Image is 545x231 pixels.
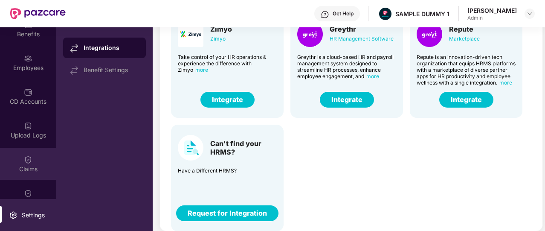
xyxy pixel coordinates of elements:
[178,54,277,73] div: Take control of your HR operations & experience the difference with Zimyo
[449,34,480,44] div: Marketplace
[333,10,354,17] div: Get Help
[195,67,208,73] span: more
[449,25,480,33] div: Repute
[417,54,516,86] div: Repute is an innovation-driven tech organization that equips HRMS platforms with a marketplace of...
[210,25,232,33] div: Zimyo
[24,155,32,164] img: svg+xml;base64,PHN2ZyBpZD0iQ2xhaW0iIHhtbG5zPSJodHRwOi8vd3d3LnczLm9yZy8yMDAwL3N2ZyIgd2lkdGg9IjIwIi...
[70,66,78,75] img: svg+xml;base64,PHN2ZyB4bWxucz0iaHR0cDovL3d3dy53My5vcmcvMjAwMC9zdmciIHdpZHRoPSIxNy44MzIiIGhlaWdodD...
[84,44,139,52] div: Integrations
[178,135,203,161] img: Card Logo
[330,34,394,44] div: HR Management Software
[9,211,17,219] img: svg+xml;base64,PHN2ZyBpZD0iU2V0dGluZy0yMHgyMCIgeG1sbnM9Imh0dHA6Ly93d3cudzMub3JnLzIwMDAvc3ZnIiB3aW...
[395,10,449,18] div: SAMPLE DUMMY 1
[24,54,32,63] img: svg+xml;base64,PHN2ZyBpZD0iRW1wbG95ZWVzIiB4bWxucz0iaHR0cDovL3d3dy53My5vcmcvMjAwMC9zdmciIHdpZHRoPS...
[467,6,517,15] div: [PERSON_NAME]
[297,21,323,47] img: Card Logo
[439,92,493,108] button: Integrate
[526,10,533,17] img: svg+xml;base64,PHN2ZyBpZD0iRHJvcGRvd24tMzJ4MzIiIHhtbG5zPSJodHRwOi8vd3d3LnczLm9yZy8yMDAwL3N2ZyIgd2...
[178,21,203,47] img: Card Logo
[417,21,442,47] img: Card Logo
[210,139,277,156] div: Can't find your HRMS?
[24,122,32,130] img: svg+xml;base64,PHN2ZyBpZD0iVXBsb2FkX0xvZ3MiIGRhdGEtbmFtZT0iVXBsb2FkIExvZ3MiIHhtbG5zPSJodHRwOi8vd3...
[499,79,512,86] span: more
[320,92,374,108] button: Integrate
[200,92,255,108] button: Integrate
[210,34,232,44] div: Zimyo
[10,8,66,19] img: New Pazcare Logo
[366,73,379,79] span: more
[330,25,394,33] div: Greythr
[19,211,47,219] div: Settings
[70,44,78,53] img: svg+xml;base64,PHN2ZyB4bWxucz0iaHR0cDovL3d3dy53My5vcmcvMjAwMC9zdmciIHdpZHRoPSIxNy44MzIiIGhlaWdodD...
[379,8,391,20] img: Pazcare_Alternative_logo-01-01.png
[178,167,277,174] div: Have a Different HRMS?
[467,15,517,21] div: Admin
[176,205,278,221] button: Request for Integration
[84,67,139,73] div: Benefit Settings
[24,189,32,198] img: svg+xml;base64,PHN2ZyBpZD0iQ2xhaW0iIHhtbG5zPSJodHRwOi8vd3d3LnczLm9yZy8yMDAwL3N2ZyIgd2lkdGg9IjIwIi...
[24,88,32,96] img: svg+xml;base64,PHN2ZyBpZD0iQ0RfQWNjb3VudHMiIGRhdGEtbmFtZT0iQ0QgQWNjb3VudHMiIHhtbG5zPSJodHRwOi8vd3...
[297,54,396,79] div: Greythr is a cloud-based HR and payroll management system designed to streamline HR processes, en...
[321,10,329,19] img: svg+xml;base64,PHN2ZyBpZD0iSGVscC0zMngzMiIgeG1sbnM9Imh0dHA6Ly93d3cudzMub3JnLzIwMDAvc3ZnIiB3aWR0aD...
